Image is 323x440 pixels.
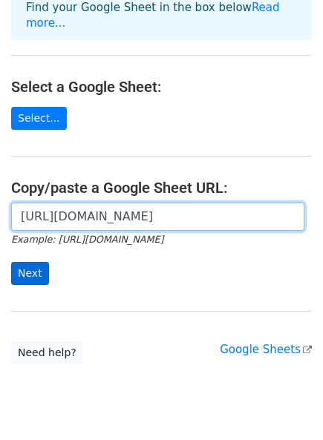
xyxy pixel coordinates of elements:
[11,341,83,364] a: Need help?
[11,234,163,245] small: Example: [URL][DOMAIN_NAME]
[11,78,312,96] h4: Select a Google Sheet:
[11,203,304,231] input: Paste your Google Sheet URL here
[249,369,323,440] iframe: Chat Widget
[220,343,312,356] a: Google Sheets
[11,107,67,130] a: Select...
[11,179,312,197] h4: Copy/paste a Google Sheet URL:
[11,262,49,285] input: Next
[249,369,323,440] div: Csevegés widget
[26,1,280,30] a: Read more...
